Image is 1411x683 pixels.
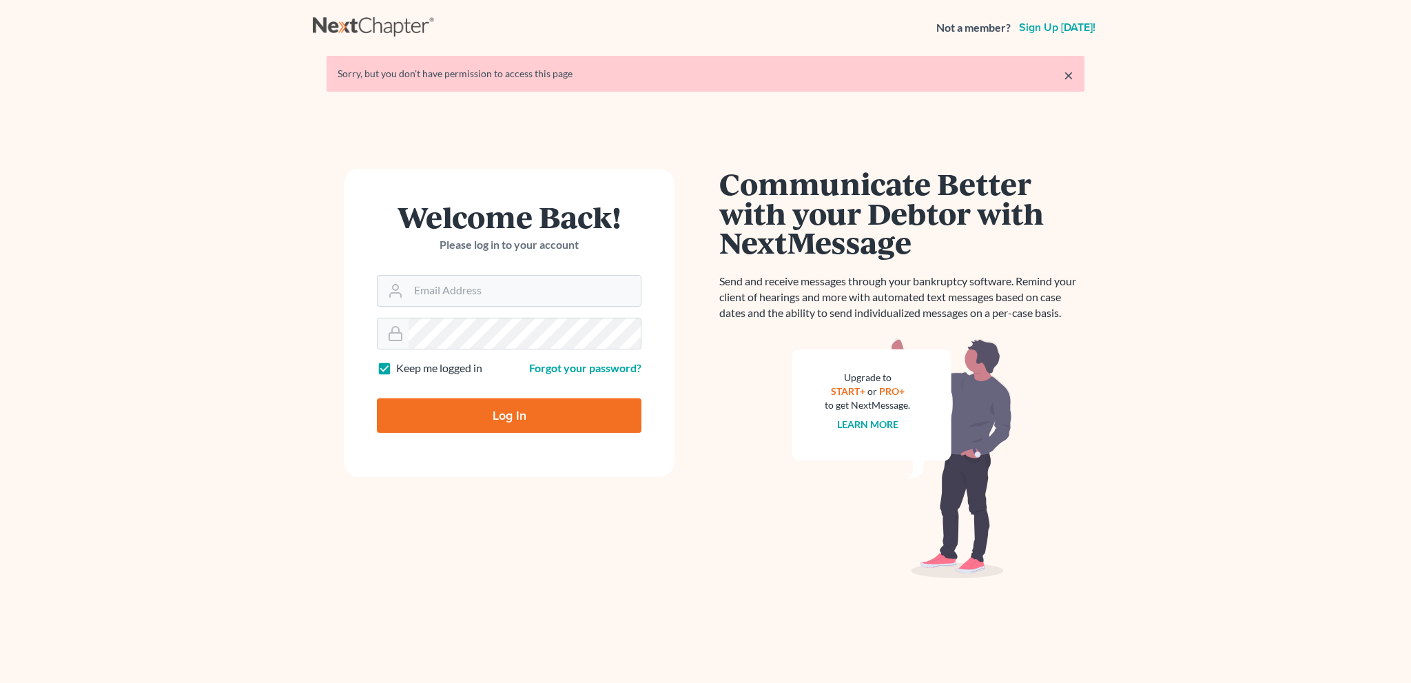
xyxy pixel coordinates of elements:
[409,276,641,306] input: Email Address
[396,360,482,376] label: Keep me logged in
[1016,22,1098,33] a: Sign up [DATE]!
[377,237,641,253] p: Please log in to your account
[377,202,641,232] h1: Welcome Back!
[879,385,905,397] a: PRO+
[338,67,1073,81] div: Sorry, but you don't have permission to access this page
[831,385,865,397] a: START+
[719,169,1084,257] h1: Communicate Better with your Debtor with NextMessage
[792,338,1012,579] img: nextmessage_bg-59042aed3d76b12b5cd301f8e5b87938c9018125f34e5fa2b7a6b67550977c72.svg
[825,371,910,385] div: Upgrade to
[377,398,641,433] input: Log In
[719,274,1084,321] p: Send and receive messages through your bankruptcy software. Remind your client of hearings and mo...
[837,418,898,430] a: Learn more
[1064,67,1073,83] a: ×
[529,361,641,374] a: Forgot your password?
[825,398,910,412] div: to get NextMessage.
[867,385,877,397] span: or
[936,20,1011,36] strong: Not a member?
